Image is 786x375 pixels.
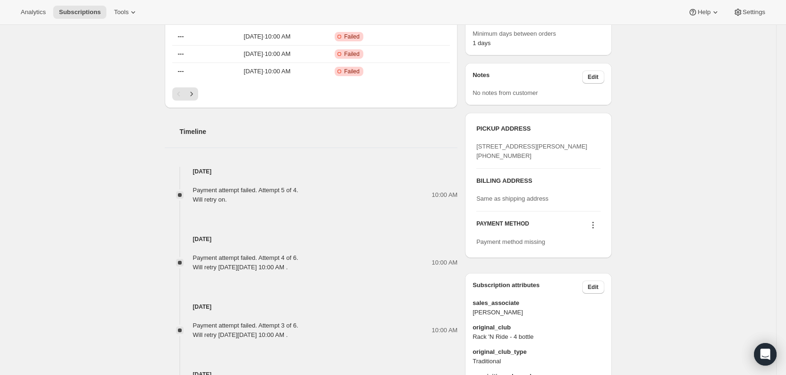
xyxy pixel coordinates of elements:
span: --- [178,50,184,57]
span: Help [698,8,710,16]
span: Settings [743,8,765,16]
button: Edit [582,70,604,84]
span: [DATE] · 10:00 AM [220,67,314,76]
h3: Notes [473,70,582,84]
span: --- [178,68,184,75]
span: Analytics [21,8,46,16]
span: Failed [344,68,360,75]
h4: [DATE] [165,167,458,176]
span: No notes from customer [473,89,538,96]
span: Subscriptions [59,8,101,16]
span: 10:00 AM [432,326,457,335]
span: --- [178,33,184,40]
span: [PERSON_NAME] [473,308,604,317]
span: 10:00 AM [432,258,457,267]
span: Edit [588,73,599,81]
button: Tools [108,6,144,19]
span: Payment method missing [476,238,545,245]
div: Payment attempt failed. Attempt 4 of 6. Will retry [DATE][DATE] 10:00 AM . [193,253,298,272]
span: Minimum days between orders [473,29,604,39]
h4: [DATE] [165,234,458,244]
span: original_club_type [473,347,604,357]
h3: BILLING ADDRESS [476,176,600,186]
h3: PAYMENT METHOD [476,220,529,233]
span: original_club [473,323,604,332]
span: [DATE] · 10:00 AM [220,32,314,41]
div: Payment attempt failed. Attempt 3 of 6. Will retry [DATE][DATE] 10:00 AM . [193,321,298,340]
button: Next [185,87,198,101]
span: Traditional [473,357,604,366]
h3: PICKUP ADDRESS [476,124,600,133]
span: [DATE] · 10:00 AM [220,49,314,59]
h3: Subscription attributes [473,281,582,294]
nav: Pagination [172,87,450,101]
span: [STREET_ADDRESS][PERSON_NAME] [PHONE_NUMBER] [476,143,587,159]
span: 1 days [473,39,490,47]
span: 10:00 AM [432,190,457,200]
button: Analytics [15,6,51,19]
button: Edit [582,281,604,294]
span: Failed [344,33,360,40]
span: Failed [344,50,360,58]
div: Payment attempt failed. Attempt 5 of 4. Will retry on . [193,186,298,204]
h2: Timeline [180,127,458,136]
span: Same as shipping address [476,195,548,202]
span: Edit [588,283,599,291]
button: Help [682,6,725,19]
button: Subscriptions [53,6,106,19]
button: Settings [728,6,771,19]
h4: [DATE] [165,302,458,312]
span: sales_associate [473,298,604,308]
span: Tools [114,8,128,16]
span: Rack 'N Ride - 4 bottle [473,332,604,342]
div: Open Intercom Messenger [754,343,777,366]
